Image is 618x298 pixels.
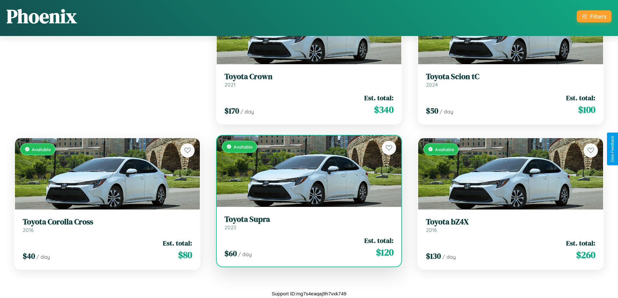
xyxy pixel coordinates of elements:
[426,217,595,227] h3: Toyota bZ4X
[566,238,595,248] span: Est. total:
[224,248,237,259] span: $ 60
[590,13,606,20] div: Filters
[374,103,394,116] span: $ 340
[224,72,394,88] a: Toyota Crown2021
[178,248,192,261] span: $ 80
[426,251,441,261] span: $ 130
[163,238,192,248] span: Est. total:
[426,72,595,81] h3: Toyota Scion tC
[23,227,34,233] span: 2016
[32,147,51,152] span: Available
[224,72,394,81] h3: Toyota Crown
[224,215,394,224] h3: Toyota Supra
[435,147,454,152] span: Available
[426,81,438,88] span: 2024
[224,105,239,116] span: $ 170
[224,215,394,231] a: Toyota Supra2023
[440,108,453,115] span: / day
[272,289,346,298] p: Support ID: mg7s4eaqaj9h7vxk749
[566,93,595,102] span: Est. total:
[238,251,252,257] span: / day
[426,217,595,233] a: Toyota bZ4X2016
[364,93,394,102] span: Est. total:
[240,108,254,115] span: / day
[224,224,236,231] span: 2023
[442,254,456,260] span: / day
[234,144,253,149] span: Available
[426,105,438,116] span: $ 50
[36,254,50,260] span: / day
[578,103,595,116] span: $ 100
[224,81,236,88] span: 2021
[426,72,595,88] a: Toyota Scion tC2024
[6,3,77,30] h1: Phoenix
[364,236,394,245] span: Est. total:
[23,217,192,227] h3: Toyota Corolla Cross
[576,248,595,261] span: $ 260
[610,136,615,162] div: Give Feedback
[426,227,437,233] span: 2016
[23,217,192,233] a: Toyota Corolla Cross2016
[23,251,35,261] span: $ 40
[376,246,394,259] span: $ 120
[577,10,612,22] button: Filters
